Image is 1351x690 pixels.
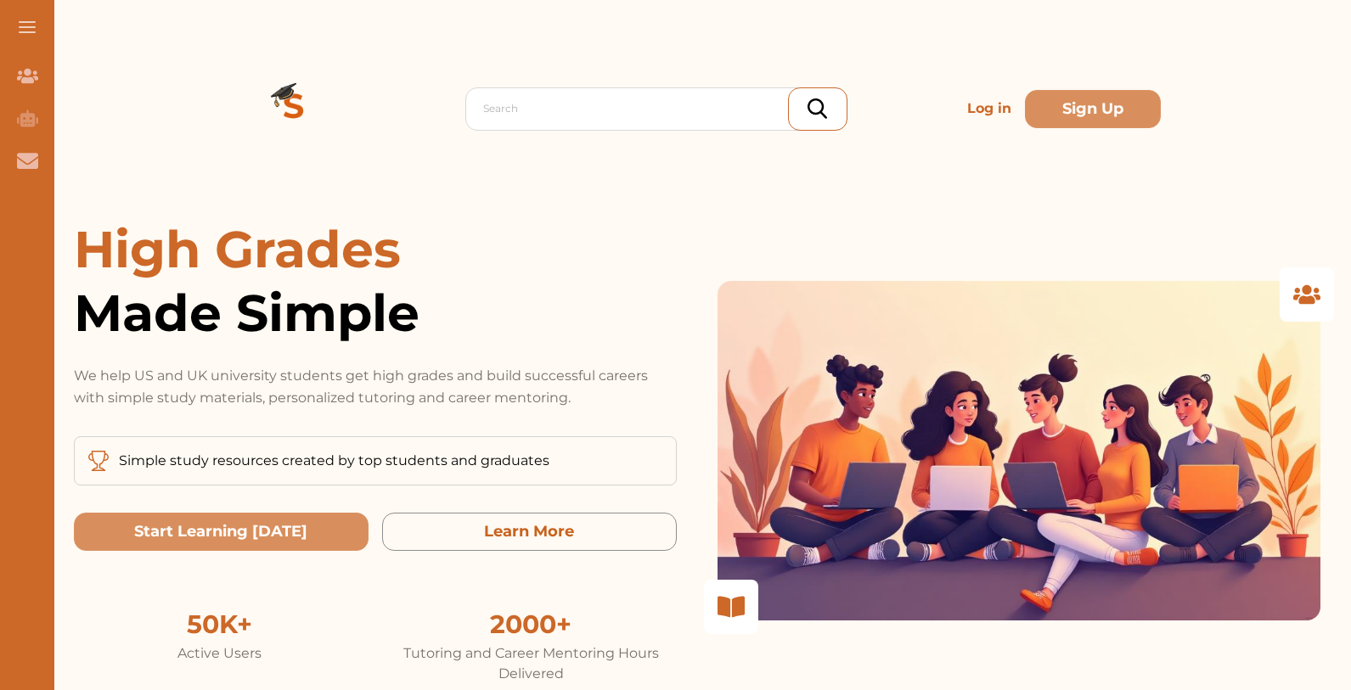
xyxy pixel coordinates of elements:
span: Made Simple [74,281,677,345]
div: 2000+ [386,605,677,643]
span: High Grades [74,218,401,280]
p: We help US and UK university students get high grades and build successful careers with simple st... [74,365,677,409]
button: Start Learning Today [74,513,369,551]
button: Sign Up [1025,90,1161,128]
p: Simple study resources created by top students and graduates [119,451,549,471]
div: Active Users [74,643,365,664]
div: 50K+ [74,605,365,643]
img: Logo [233,48,355,170]
button: Learn More [382,513,677,551]
div: Tutoring and Career Mentoring Hours Delivered [386,643,677,684]
p: Log in [960,92,1018,126]
img: search_icon [808,98,827,119]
